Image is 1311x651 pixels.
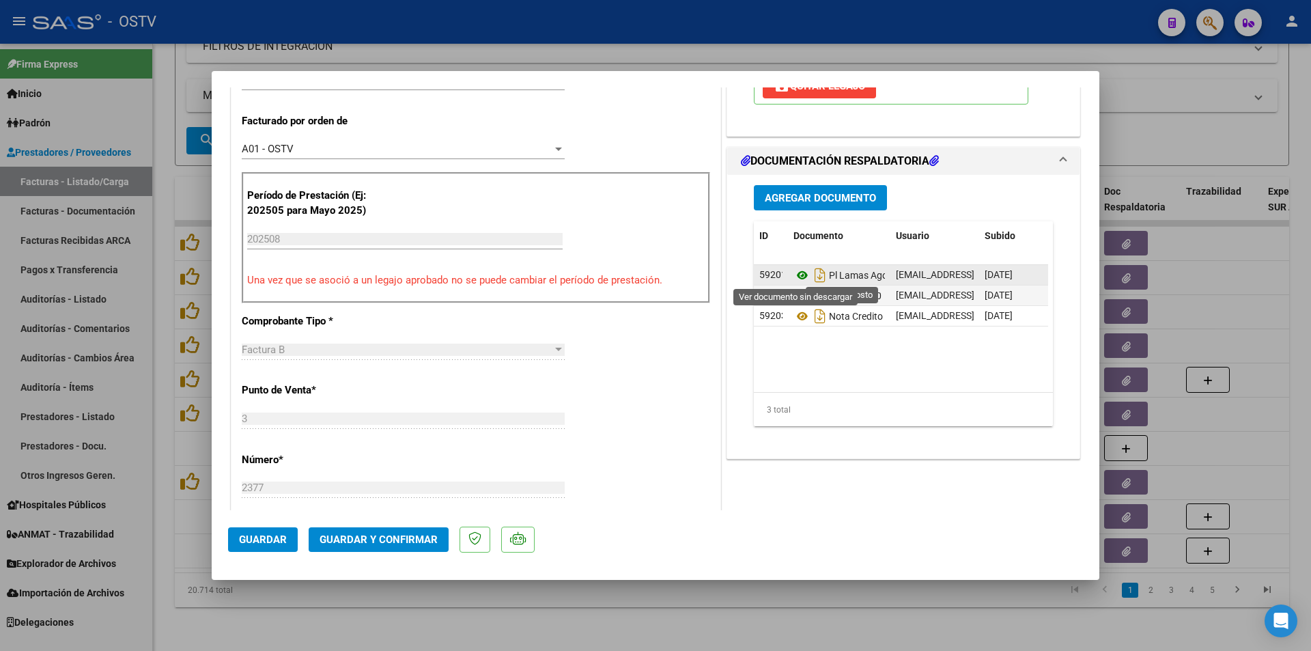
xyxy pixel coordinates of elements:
span: 59201 [759,269,787,280]
p: Período de Prestación (Ej: 202505 para Mayo 2025) [247,188,384,219]
i: Descargar documento [811,264,829,286]
p: Número [242,452,382,468]
span: Recibo 2230 [793,290,882,301]
span: 59202 [759,290,787,301]
div: Open Intercom Messenger [1265,605,1297,637]
button: Agregar Documento [754,185,887,210]
button: Guardar [228,527,298,552]
span: Guardar y Confirmar [320,534,438,546]
datatable-header-cell: Acción [1047,221,1116,251]
i: Descargar documento [811,285,829,307]
mat-expansion-panel-header: DOCUMENTACIÓN RESPALDATORIA [727,148,1080,175]
span: Guardar [239,534,287,546]
span: [DATE] [985,290,1013,301]
span: 59203 [759,310,787,321]
span: [EMAIL_ADDRESS][DOMAIN_NAME] - [PERSON_NAME] [896,310,1127,321]
div: 3 total [754,393,1053,427]
span: [EMAIL_ADDRESS][DOMAIN_NAME] - [PERSON_NAME] [896,290,1127,301]
span: Subido [985,230,1015,241]
p: Punto de Venta [242,383,382,398]
datatable-header-cell: Documento [788,221,890,251]
span: [DATE] [985,310,1013,321]
span: Agregar Documento [765,192,876,204]
span: A01 - OSTV [242,143,294,155]
i: Descargar documento [811,305,829,327]
span: Factura B [242,344,285,356]
h1: DOCUMENTACIÓN RESPALDATORIA [741,153,939,169]
p: Facturado por orden de [242,113,382,129]
datatable-header-cell: Subido [979,221,1047,251]
datatable-header-cell: Usuario [890,221,979,251]
span: [EMAIL_ADDRESS][DOMAIN_NAME] - [PERSON_NAME] [896,269,1127,280]
span: Nota Credito Fb 2234 [793,311,920,322]
span: ID [759,230,768,241]
span: Pl Lamas Agosto [793,270,901,281]
p: Una vez que se asoció a un legajo aprobado no se puede cambiar el período de prestación. [247,273,705,288]
p: Comprobante Tipo * [242,314,382,329]
div: DOCUMENTACIÓN RESPALDATORIA [727,175,1080,458]
span: Quitar Legajo [774,80,865,92]
span: Usuario [896,230,929,241]
datatable-header-cell: ID [754,221,788,251]
button: Guardar y Confirmar [309,527,449,552]
span: Documento [793,230,843,241]
span: [DATE] [985,269,1013,280]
